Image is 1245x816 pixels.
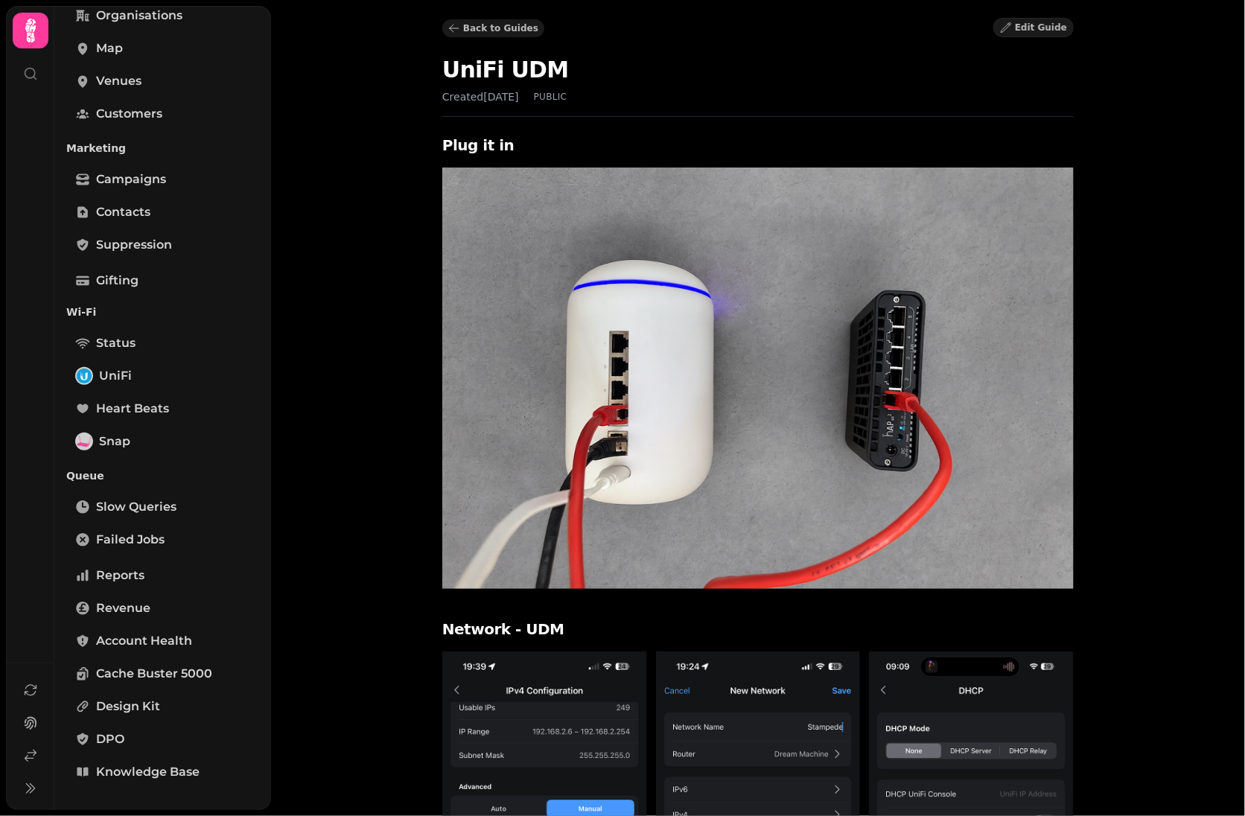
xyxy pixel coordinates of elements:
[66,394,259,424] a: Heart beats
[66,462,259,489] p: Queue
[96,105,162,123] span: Customers
[96,39,123,57] span: Map
[66,692,259,721] a: Design Kit
[66,99,259,129] a: Customers
[96,730,124,748] span: DPO
[77,369,92,383] img: UniFi
[96,7,182,25] span: Organisations
[66,361,259,391] a: UniFiUniFi
[993,18,1074,39] a: Edit Guide
[66,492,259,522] a: Slow Queries
[66,525,259,555] a: Failed Jobs
[66,757,259,787] a: Knowledge Base
[96,632,192,650] span: Account Health
[96,698,160,715] span: Design Kit
[66,135,259,162] p: Marketing
[99,433,130,450] span: Snap
[96,334,136,352] span: Status
[96,531,165,549] span: Failed Jobs
[96,498,176,516] span: Slow Queries
[66,561,259,590] a: Reports
[66,427,259,456] a: SnapSnap
[96,272,138,290] span: Gifting
[534,91,567,103] span: PUBLIC
[96,170,166,188] span: Campaigns
[99,367,132,385] span: UniFi
[96,567,144,584] span: Reports
[66,724,259,754] a: DPO
[66,34,259,63] a: Map
[66,593,259,623] a: Revenue
[96,599,150,617] span: Revenue
[66,230,259,260] a: Suppression
[66,328,259,358] a: Status
[96,400,169,418] span: Heart beats
[96,236,172,254] span: Suppression
[66,266,259,296] a: Gifting
[442,619,1074,640] h2: Network - UDM
[66,66,259,96] a: Venues
[66,659,259,689] a: Cache Buster 5000
[96,203,150,221] span: Contacts
[66,299,259,325] p: Wi-Fi
[442,19,544,37] button: Back to Guides
[66,626,259,656] a: Account Health
[66,1,259,31] a: Organisations
[96,665,212,683] span: Cache Buster 5000
[993,18,1074,37] button: Edit Guide
[77,434,92,449] img: Snap
[66,197,259,227] a: Contacts
[96,72,141,90] span: Venues
[1015,23,1067,32] span: Edit Guide
[442,89,519,104] span: Created [DATE]
[442,135,1074,156] h2: Plug it in
[442,57,1074,83] h1: UniFi UDM
[96,763,200,781] span: Knowledge Base
[66,165,259,194] a: Campaigns
[463,24,538,33] span: Back to Guides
